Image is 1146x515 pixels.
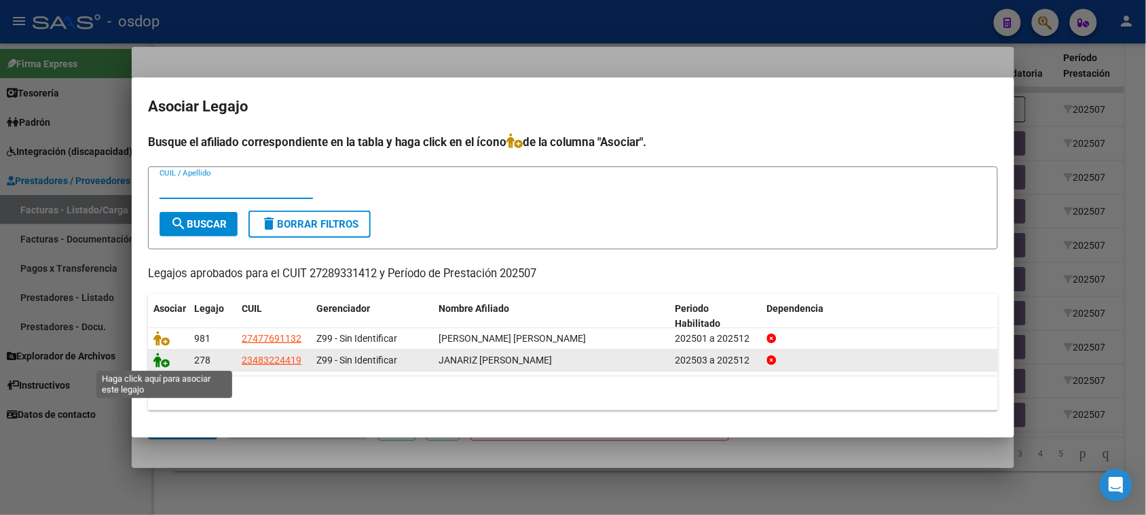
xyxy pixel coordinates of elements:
span: CUIL [242,303,262,314]
div: 202501 a 202512 [676,331,756,347]
span: RICCI DOLORES GIOVANNA [439,333,586,344]
span: Asociar [153,303,186,314]
span: Z99 - Sin Identificar [316,355,397,366]
span: Borrar Filtros [261,218,358,230]
div: 202503 a 202512 [676,353,756,368]
span: 27477691132 [242,333,301,344]
h2: Asociar Legajo [148,94,998,120]
datatable-header-cell: Legajo [189,294,236,339]
span: JANARIZ LEVANO IVAN [439,355,552,366]
div: Open Intercom Messenger [1100,469,1132,501]
span: Legajo [194,303,224,314]
span: 278 [194,355,210,366]
span: Periodo Habilitado [676,303,721,330]
div: 2 registros [148,376,998,410]
datatable-header-cell: Nombre Afiliado [433,294,670,339]
span: Buscar [170,218,227,230]
span: Gerenciador [316,303,370,314]
datatable-header-cell: Gerenciador [311,294,433,339]
span: 981 [194,333,210,344]
p: Legajos aprobados para el CUIT 27289331412 y Período de Prestación 202507 [148,266,998,283]
datatable-header-cell: Dependencia [762,294,999,339]
span: 23483224419 [242,355,301,366]
datatable-header-cell: CUIL [236,294,311,339]
mat-icon: delete [261,215,277,232]
span: Dependencia [767,303,824,314]
h4: Busque el afiliado correspondiente en la tabla y haga click en el ícono de la columna "Asociar". [148,133,998,151]
datatable-header-cell: Periodo Habilitado [670,294,762,339]
span: Nombre Afiliado [439,303,509,314]
button: Borrar Filtros [248,211,371,238]
datatable-header-cell: Asociar [148,294,189,339]
span: Z99 - Sin Identificar [316,333,397,344]
mat-icon: search [170,215,187,232]
button: Buscar [160,212,238,236]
